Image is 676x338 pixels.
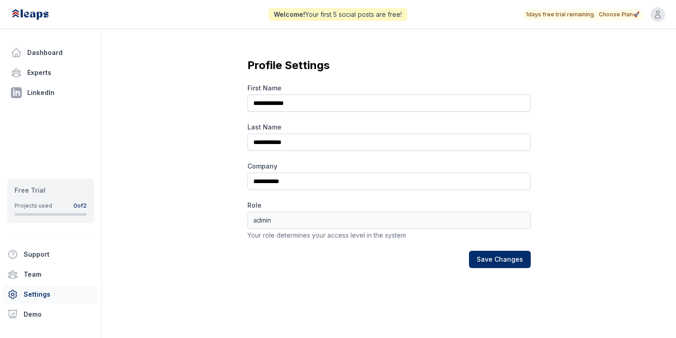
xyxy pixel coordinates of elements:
label: Last Name [247,123,531,132]
a: Experts [7,64,94,82]
label: First Name [247,84,531,93]
span: 1 days free trial remaining. [526,11,595,18]
div: admin [247,212,531,229]
p: Your role determines your access level in the system [247,231,531,240]
label: Company [247,162,531,171]
a: Settings [4,285,98,303]
img: Leaps [11,5,69,25]
a: Dashboard [7,44,94,62]
div: Free Trial [15,186,87,195]
button: 1days free trial remaining.Choose Plan [526,11,640,18]
label: Role [247,201,531,210]
span: 🚀 [633,11,640,18]
div: Your first 5 social posts are free! [268,8,407,21]
div: Projects used [15,202,52,209]
button: Save Changes [469,251,531,268]
a: Demo [4,305,98,323]
div: 0 of 2 [74,202,87,209]
h1: Profile Settings [247,58,531,73]
a: Team [4,265,98,283]
span: Welcome! [274,10,305,18]
a: LinkedIn [7,84,94,102]
button: Support [4,245,90,263]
